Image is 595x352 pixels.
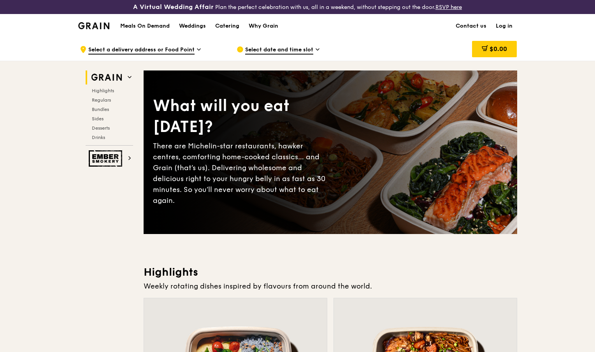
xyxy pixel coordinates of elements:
[89,150,125,167] img: Ember Smokery web logo
[244,14,283,38] a: Why Grain
[153,141,330,206] div: There are Michelin-star restaurants, hawker centres, comforting home-cooked classics… and Grain (...
[78,22,110,29] img: Grain
[491,14,517,38] a: Log in
[153,95,330,137] div: What will you eat [DATE]?
[215,14,239,38] div: Catering
[174,14,211,38] a: Weddings
[490,45,507,53] span: $0.00
[78,14,110,37] a: GrainGrain
[133,3,214,11] h3: A Virtual Wedding Affair
[92,116,104,121] span: Sides
[245,46,313,55] span: Select date and time slot
[211,14,244,38] a: Catering
[92,107,109,112] span: Bundles
[120,22,170,30] h1: Meals On Demand
[179,14,206,38] div: Weddings
[144,281,517,292] div: Weekly rotating dishes inspired by flavours from around the world.
[99,3,496,11] div: Plan the perfect celebration with us, all in a weekend, without stepping out the door.
[89,70,125,84] img: Grain web logo
[144,265,517,279] h3: Highlights
[249,14,278,38] div: Why Grain
[435,4,462,11] a: RSVP here
[92,135,105,140] span: Drinks
[92,88,114,93] span: Highlights
[92,125,110,131] span: Desserts
[88,46,195,55] span: Select a delivery address or Food Point
[92,97,111,103] span: Regulars
[451,14,491,38] a: Contact us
